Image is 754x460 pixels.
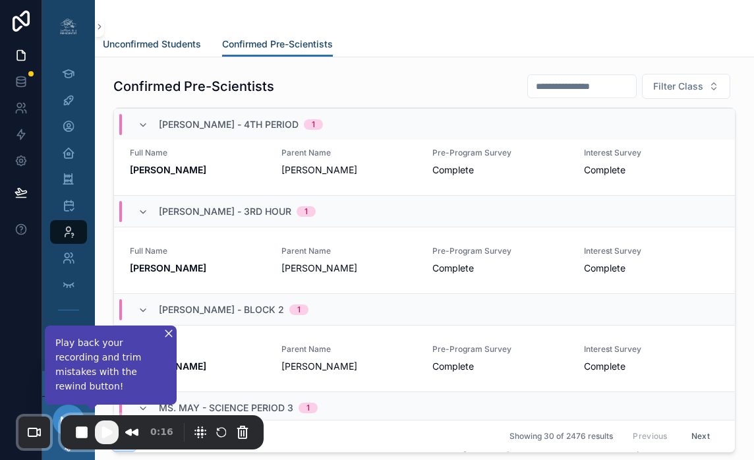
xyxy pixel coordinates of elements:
span: [PERSON_NAME] - Block 2 [159,303,284,316]
button: Select Button [642,74,730,99]
span: Interest Survey [584,246,720,256]
a: Full Name[PERSON_NAME]Parent Name[PERSON_NAME]Pre-Program SurveyCompleteInterest SurveyComplete [114,325,735,391]
span: Parent Name [281,344,417,355]
span: Full Name [130,344,266,355]
a: Full Name[PERSON_NAME]Parent Name[PERSON_NAME]Pre-Program SurveyCompleteInterest SurveyComplete [114,227,735,293]
span: Filter Class [653,80,703,93]
span: Interest Survey [584,344,720,355]
span: Complete [432,262,568,275]
span: Full Name [130,246,266,256]
span: Complete [584,163,720,177]
div: 1 [306,403,310,413]
a: Unconfirmed Students [103,32,201,59]
span: Interest Survey [584,148,720,158]
span: Pre-Program Survey [432,148,568,158]
span: Pre-Program Survey [432,344,568,355]
span: [PERSON_NAME] [281,262,417,275]
span: Parent Name [281,246,417,256]
span: Full Name [130,148,266,158]
a: Confirmed Pre-Scientists [222,32,333,57]
span: [PERSON_NAME] - 3rd Hour [159,205,291,218]
span: Ms. May - Science Period 3 [159,401,293,415]
span: Pre-Program Survey [432,246,568,256]
button: Next [682,426,719,447]
span: Complete [584,262,720,275]
strong: [PERSON_NAME] [130,262,206,273]
span: Parent Name [281,148,417,158]
span: Complete [432,163,568,177]
div: scrollable content [42,53,95,371]
span: [PERSON_NAME] - 4th Period [159,118,299,131]
div: 1 [297,304,301,315]
span: MA [60,413,77,428]
div: 1 [312,119,315,130]
span: Showing 30 of 2476 results [509,431,613,442]
span: Complete [432,360,568,373]
span: [PERSON_NAME] [281,360,417,373]
strong: [PERSON_NAME] [130,164,206,175]
div: 1 [304,206,308,217]
span: Complete [584,360,720,373]
span: Confirmed Pre-Scientists [222,38,333,51]
span: [PERSON_NAME] [281,163,417,177]
img: App logo [58,16,79,37]
h1: Confirmed Pre-Scientists [113,77,274,96]
a: Full Name[PERSON_NAME]Parent Name[PERSON_NAME]Pre-Program SurveyCompleteInterest SurveyComplete [114,129,735,195]
span: Unconfirmed Students [103,38,201,51]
